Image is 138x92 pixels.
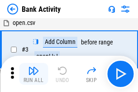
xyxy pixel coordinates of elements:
[34,51,60,62] div: open!J:J
[28,65,39,76] img: Run All
[113,67,128,81] img: Main button
[7,4,18,15] img: Back
[13,19,35,26] span: open.csv
[22,5,61,14] div: Bank Activity
[86,65,97,76] img: Skip
[22,46,29,53] span: # 3
[120,4,131,15] img: Settings menu
[43,37,77,48] div: Add Column
[24,77,44,83] div: Run All
[108,5,115,13] img: Support
[77,63,106,85] button: Skip
[86,77,97,83] div: Skip
[19,63,48,85] button: Run All
[81,39,97,46] div: before
[99,39,113,46] div: range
